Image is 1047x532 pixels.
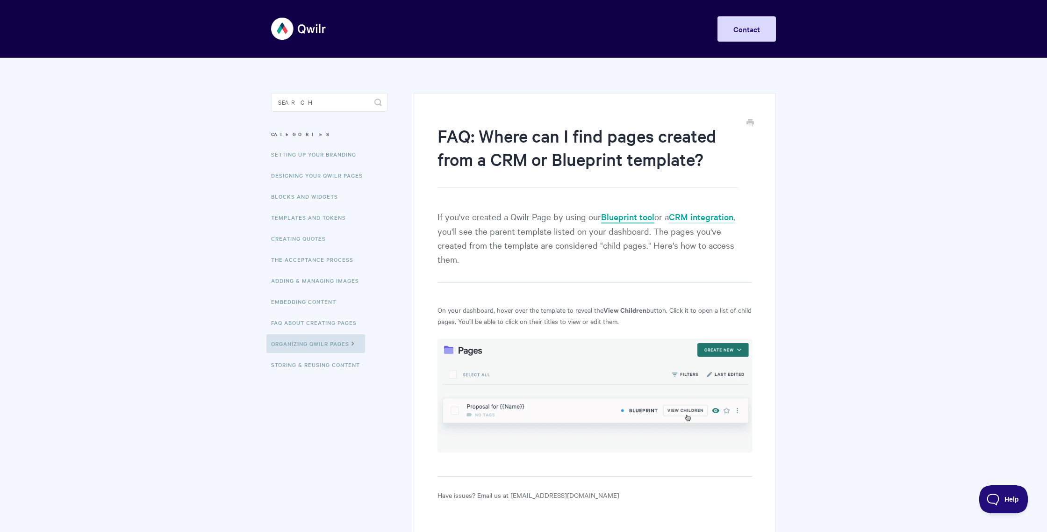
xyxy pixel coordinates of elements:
[271,93,387,112] input: Search
[746,118,754,129] a: Print this Article
[271,187,345,206] a: Blocks and Widgets
[437,339,752,453] img: file-H5oSwyJCQl.gif
[437,209,752,283] p: If you've created a Qwilr Page by using our or a , you'll see the parent template listed on your ...
[271,11,327,46] img: Qwilr Help Center
[437,304,752,327] p: On your dashboard, hover over the template to reveal the button. Click it to open a list of child...
[271,313,364,332] a: FAQ About Creating Pages
[271,166,370,185] a: Designing Your Qwilr Pages
[271,145,363,164] a: Setting up your Branding
[601,211,654,223] a: Blueprint tool
[271,271,366,290] a: Adding & Managing Images
[271,250,360,269] a: The Acceptance Process
[669,211,733,223] a: CRM integration
[437,124,738,188] h1: FAQ: Where can I find pages created from a CRM or Blueprint template?
[266,334,365,353] a: Organizing Qwilr Pages
[271,126,387,143] h3: Categories
[271,292,343,311] a: Embedding Content
[437,489,752,501] p: Have issues? Email us at [EMAIL_ADDRESS][DOMAIN_NAME]
[979,485,1028,513] iframe: Toggle Customer Support
[603,305,646,315] strong: View Children
[717,16,776,42] a: Contact
[271,229,333,248] a: Creating Quotes
[271,208,353,227] a: Templates and Tokens
[271,355,367,374] a: Storing & Reusing Content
